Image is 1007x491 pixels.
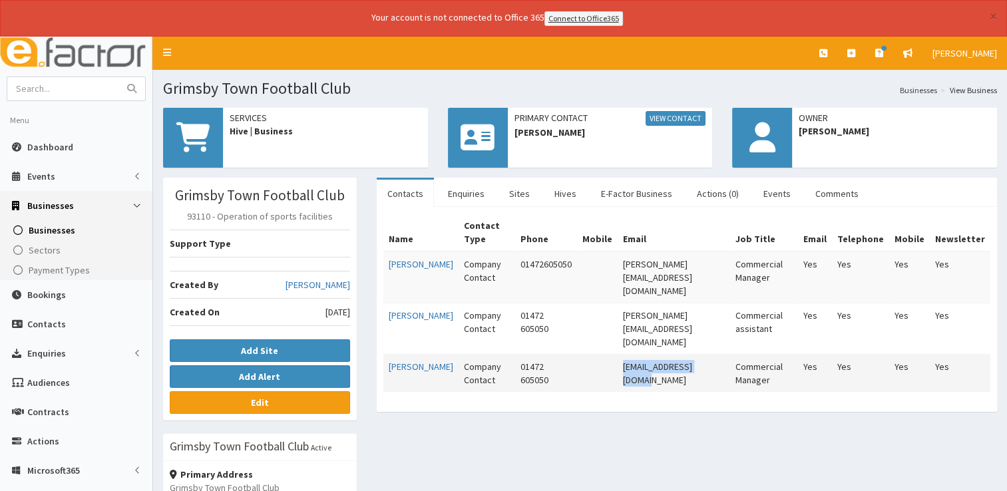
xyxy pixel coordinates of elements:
[514,303,577,354] td: 01472 605050
[990,9,997,23] button: ×
[798,251,832,303] td: Yes
[730,354,798,392] td: Commercial Manager
[3,240,152,260] a: Sectors
[798,354,832,392] td: Yes
[325,305,350,319] span: [DATE]
[618,214,730,251] th: Email
[437,180,495,208] a: Enquiries
[889,303,930,354] td: Yes
[753,180,801,208] a: Events
[798,214,832,251] th: Email
[389,361,453,373] a: [PERSON_NAME]
[514,126,706,139] span: [PERSON_NAME]
[646,111,705,126] a: View Contact
[163,80,997,97] h1: Grimsby Town Football Club
[514,214,577,251] th: Phone
[27,141,73,153] span: Dashboard
[170,391,350,414] a: Edit
[27,347,66,359] span: Enquiries
[514,251,577,303] td: 01472605050
[618,303,730,354] td: [PERSON_NAME][EMAIL_ADDRESS][DOMAIN_NAME]
[799,111,990,124] span: Owner
[311,442,331,452] small: Active
[170,306,220,318] b: Created On
[27,200,74,212] span: Businesses
[377,180,434,208] a: Contacts
[286,278,350,291] a: [PERSON_NAME]
[577,214,618,251] th: Mobile
[900,84,937,96] a: Businesses
[7,77,119,100] input: Search...
[459,214,515,251] th: Contact Type
[29,264,90,276] span: Payment Types
[27,377,70,389] span: Audiences
[170,238,231,249] b: Support Type
[832,251,889,303] td: Yes
[27,170,55,182] span: Events
[3,220,152,240] a: Businesses
[239,371,280,383] b: Add Alert
[937,84,997,96] li: View Business
[27,318,66,330] span: Contacts
[514,111,706,126] span: Primary Contact
[29,244,61,256] span: Sectors
[170,468,253,480] strong: Primary Address
[170,365,350,388] button: Add Alert
[889,354,930,392] td: Yes
[27,464,80,476] span: Microsoft365
[618,354,730,392] td: [EMAIL_ADDRESS][DOMAIN_NAME]
[922,37,1007,70] a: [PERSON_NAME]
[459,303,515,354] td: Company Contact
[686,180,749,208] a: Actions (0)
[230,124,421,138] span: Hive | Business
[544,180,587,208] a: Hives
[459,354,515,392] td: Company Contact
[389,258,453,270] a: [PERSON_NAME]
[930,214,990,251] th: Newsletter
[27,289,66,301] span: Bookings
[730,303,798,354] td: Commercial assistant
[930,354,990,392] td: Yes
[889,214,930,251] th: Mobile
[499,180,540,208] a: Sites
[170,440,309,452] h3: Grimsby Town Football Club
[618,251,730,303] td: [PERSON_NAME][EMAIL_ADDRESS][DOMAIN_NAME]
[3,260,152,280] a: Payment Types
[832,354,889,392] td: Yes
[251,397,269,409] b: Edit
[170,279,218,291] b: Created By
[29,224,75,236] span: Businesses
[459,251,515,303] td: Company Contact
[730,251,798,303] td: Commercial Manager
[108,11,887,26] div: Your account is not connected to Office 365
[805,180,869,208] a: Comments
[932,47,997,59] span: [PERSON_NAME]
[730,214,798,251] th: Job Title
[27,435,59,447] span: Actions
[27,406,69,418] span: Contracts
[241,345,278,357] b: Add Site
[832,214,889,251] th: Telephone
[930,303,990,354] td: Yes
[798,303,832,354] td: Yes
[170,188,350,203] h3: Grimsby Town Football Club
[799,124,990,138] span: [PERSON_NAME]
[389,309,453,321] a: [PERSON_NAME]
[514,354,577,392] td: 01472 605050
[170,210,350,223] p: 93110 - Operation of sports facilities
[832,303,889,354] td: Yes
[544,11,623,26] a: Connect to Office365
[230,111,421,124] span: Services
[383,214,459,251] th: Name
[889,251,930,303] td: Yes
[930,251,990,303] td: Yes
[590,180,683,208] a: E-Factor Business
